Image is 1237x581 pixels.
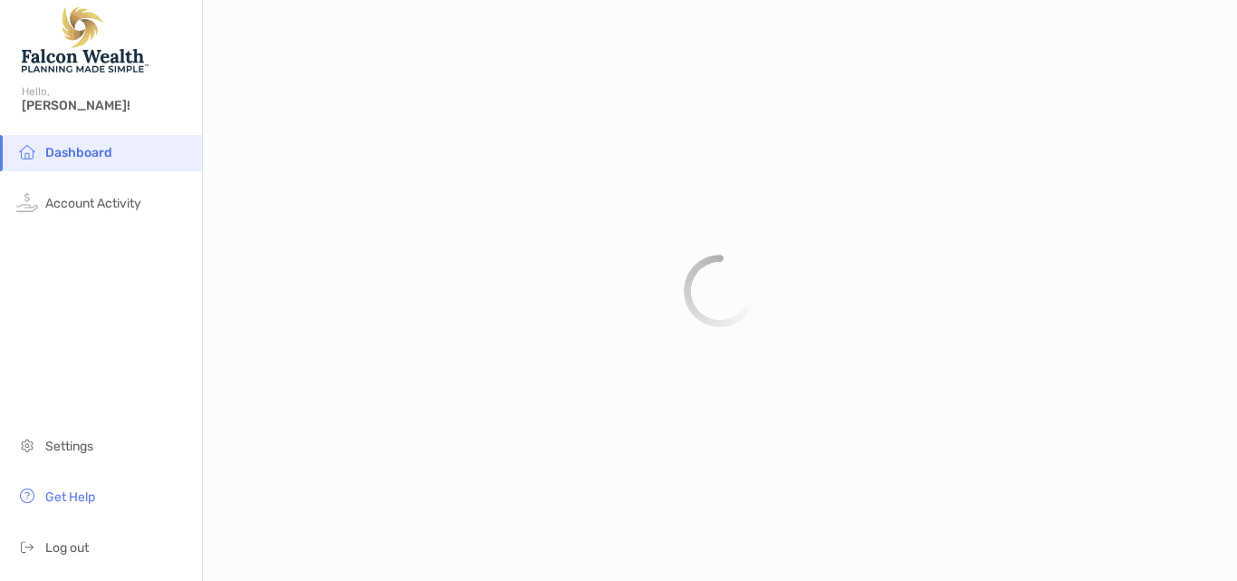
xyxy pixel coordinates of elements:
img: settings icon [16,434,38,456]
img: get-help icon [16,485,38,507]
img: logout icon [16,536,38,557]
span: Settings [45,439,93,454]
span: [PERSON_NAME]! [22,98,191,113]
span: Log out [45,540,89,556]
span: Account Activity [45,196,141,211]
img: household icon [16,140,38,162]
span: Dashboard [45,145,112,160]
img: activity icon [16,191,38,213]
img: Falcon Wealth Planning Logo [22,7,149,73]
span: Get Help [45,489,95,505]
